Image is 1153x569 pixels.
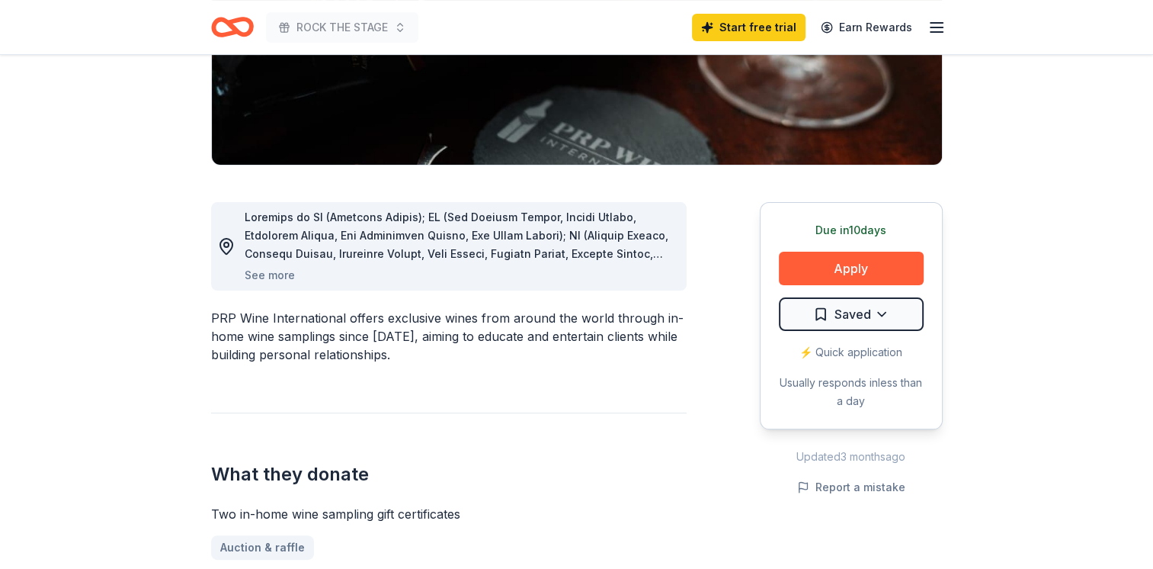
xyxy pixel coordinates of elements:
button: Apply [779,252,924,285]
div: ⚡️ Quick application [779,343,924,362]
a: Home [211,9,254,45]
a: Earn Rewards [812,14,921,41]
button: ROCK THE STAGE [266,12,418,43]
div: Due in 10 days [779,221,924,239]
button: Report a mistake [797,478,905,497]
button: See more [245,266,295,284]
div: Usually responds in less than a day [779,374,924,410]
div: PRP Wine International offers exclusive wines from around the world through in-home wine sampling... [211,309,687,364]
a: Auction & raffle [211,535,314,560]
span: Saved [834,304,871,324]
div: Updated 3 months ago [760,448,943,466]
div: Two in-home wine sampling gift certificates [211,505,687,523]
button: Saved [779,297,924,331]
h2: What they donate [211,462,687,487]
a: Start free trial [692,14,805,41]
span: ROCK THE STAGE [296,18,388,37]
